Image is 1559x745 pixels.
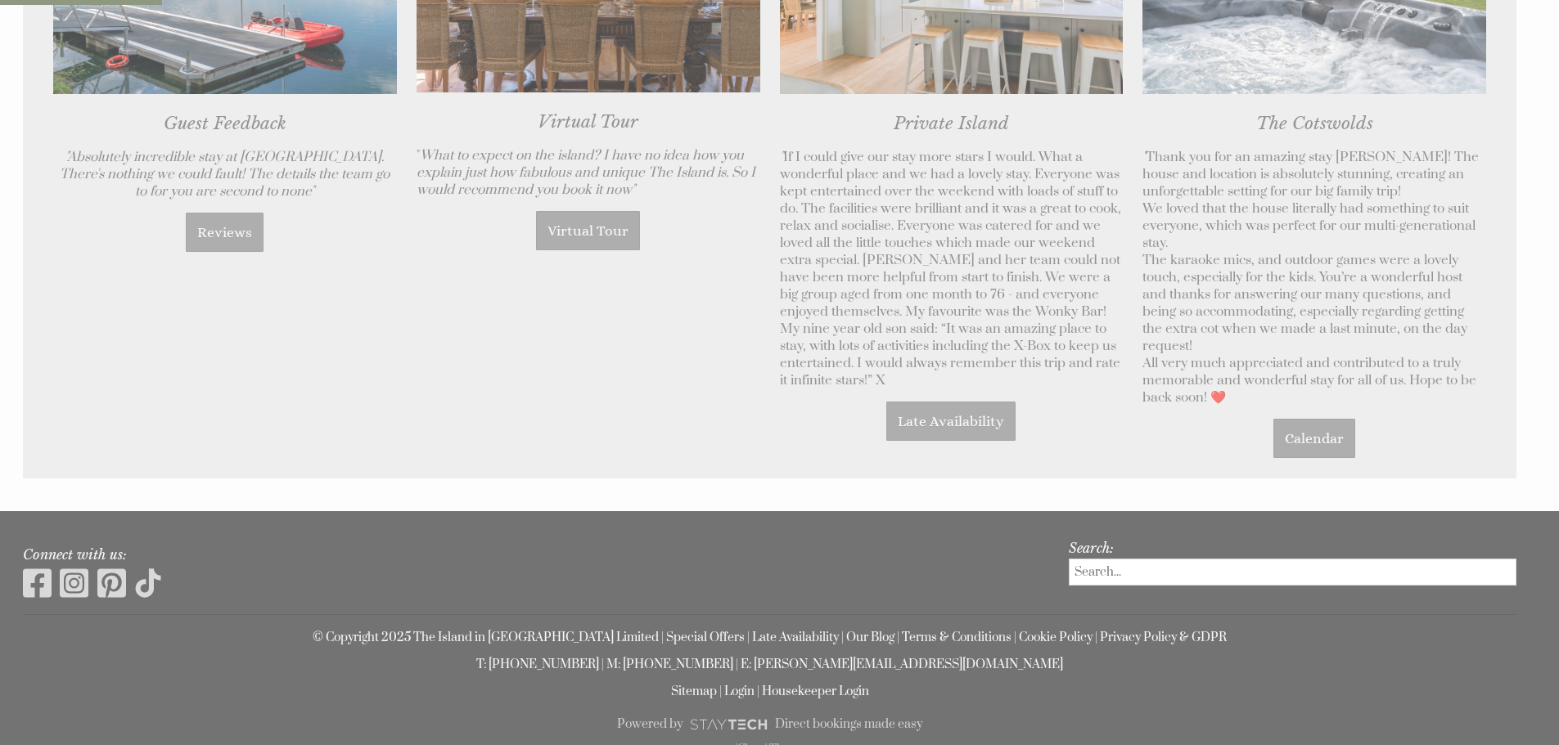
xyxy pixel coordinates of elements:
img: Instagram [60,567,88,599]
a: Housekeeper Login [762,684,869,699]
em: " [1142,149,1146,166]
img: Tiktok [134,567,163,599]
em: "Absolutely incredible stay at [GEOGRAPHIC_DATA]. There's nothing we could fault! The details the... [60,149,390,200]
span: | [1014,630,1016,645]
span: | [736,657,738,672]
span: | [719,684,722,699]
a: T: [PHONE_NUMBER] [476,657,599,672]
a: Sitemap [671,684,717,699]
a: Virtual Tour [536,211,640,250]
a: Special Offers [666,630,745,645]
a: Reviews [186,213,264,252]
em: What to expect on the island? I have no idea how you explain just how fabulous and unique The Isl... [417,147,755,199]
span: | [661,630,664,645]
span: | [747,630,750,645]
a: Powered byDirect bookings made easy [23,711,1516,738]
p: Thank you for an amazing stay [PERSON_NAME]! The house and location is absolutely stunning, creat... [1142,149,1486,406]
a: © Copyright 2025 The Island in [GEOGRAPHIC_DATA] Limited [313,630,659,645]
a: Calendar [1273,419,1355,458]
a: Terms & Conditions [902,630,1012,645]
h3: Connect with us: [23,546,1039,563]
h2: Virtual Tour [417,111,760,132]
a: E: [PERSON_NAME][EMAIL_ADDRESS][DOMAIN_NAME] [741,657,1063,672]
a: Late Availability [752,630,839,645]
input: Search... [1069,559,1517,586]
p: If I could give our stay more stars I would. What a wonderful place and we had a lovely stay. Eve... [780,149,1124,389]
span: | [841,630,844,645]
a: Late Availability [886,402,1016,441]
img: Facebook [23,567,52,599]
span: | [897,630,899,645]
em: " [780,149,783,166]
span: | [1095,630,1097,645]
img: Pinterest [97,567,126,599]
a: M: [PHONE_NUMBER] [606,657,733,672]
span: | [757,684,759,699]
img: scrumpy.png [689,715,768,734]
a: Login [724,684,755,699]
span: | [602,657,604,672]
h2: Guest Feedback [53,113,397,134]
a: Cookie Policy [1019,630,1093,645]
a: Privacy Policy & GDPR [1100,630,1227,645]
h2: The Cotswolds [1142,113,1486,134]
h3: Search: [1069,540,1517,556]
a: Our Blog [846,630,894,645]
p: " [417,147,760,199]
h2: Private Island [780,113,1124,134]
